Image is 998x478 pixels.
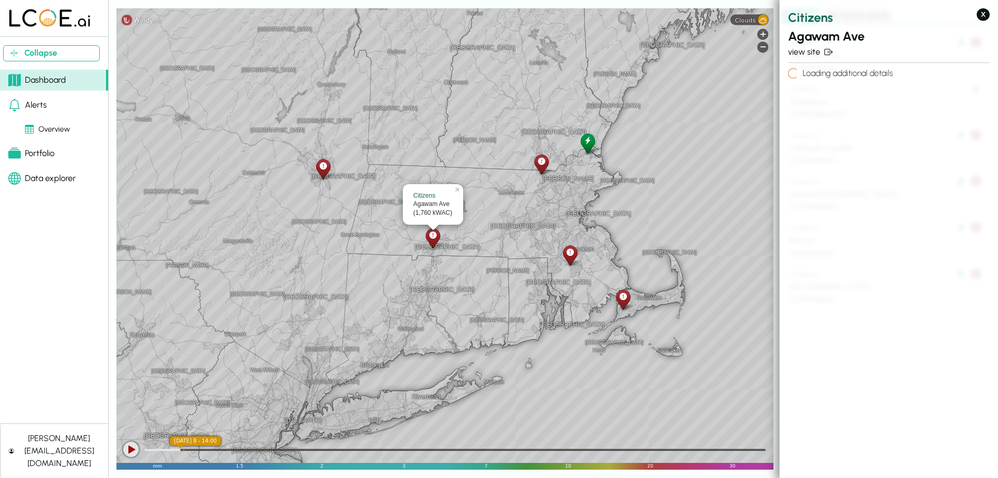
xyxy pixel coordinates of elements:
div: Zoom out [757,42,768,53]
div: Agawam Ave [424,226,442,250]
div: [DATE] 8 - 14:00 [170,436,221,446]
div: Dashboard [8,74,66,86]
div: Zoom in [757,29,768,40]
a: view site [788,46,990,58]
div: Falmouth Landfill [614,288,632,311]
div: Data explorer [8,172,76,185]
h2: Citizens [788,8,990,27]
button: Collapse [3,45,100,61]
div: (1,760 kWAC) [413,209,453,217]
div: Overview [25,124,70,135]
div: Global Albany [314,157,332,180]
h2: Agawam Ave [788,27,990,46]
div: Tyngsborough [532,152,550,176]
div: Norton [561,243,579,267]
h4: Loading additional details [798,67,893,80]
div: Alerts [8,99,47,111]
div: Amesbury [579,132,597,155]
div: [PERSON_NAME][EMAIL_ADDRESS][DOMAIN_NAME] [18,432,100,470]
div: Portfolio [8,147,55,160]
div: Agawam Ave [413,200,453,209]
button: X [977,8,990,21]
div: local time [170,436,221,446]
div: Citizens [413,191,453,200]
a: × [454,184,463,191]
span: Clouds [735,17,756,23]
